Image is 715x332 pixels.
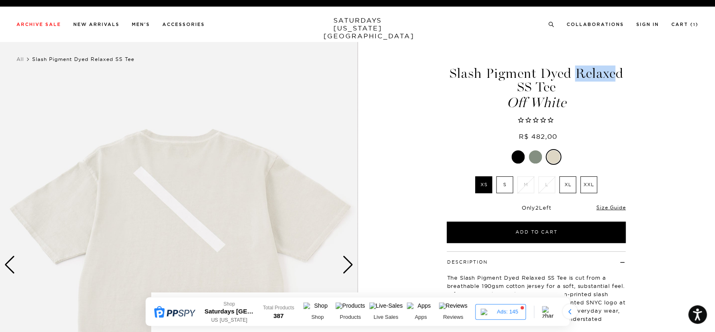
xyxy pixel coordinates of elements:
a: Cart (1) [671,22,699,27]
a: All [16,56,24,62]
label: S [496,176,513,193]
div: Only Left [447,204,626,211]
div: Previous slide [4,256,15,274]
a: Collaborations [567,22,624,27]
p: The Slash Pigment Dyed Relaxed SS Tee is cut from a breathable 190gsm cotton jersey for a soft, s... [447,274,626,331]
h1: Slash Pigment Dyed Relaxed SS Tee [445,67,627,110]
a: SATURDAYS[US_STATE][GEOGRAPHIC_DATA] [324,16,391,40]
span: Off White [445,96,627,110]
small: 1 [693,23,696,27]
a: Sign In [636,22,659,27]
span: Slash Pigment Dyed Relaxed SS Tee [32,56,134,62]
span: R$ 482,00 [519,132,557,140]
label: XS [475,176,492,193]
a: Accessories [162,22,205,27]
span: Rated 0.0 out of 5 stars 0 reviews [445,116,627,125]
div: Next slide [342,256,354,274]
button: Description [447,260,488,264]
a: Archive Sale [16,22,61,27]
label: XXL [580,176,597,193]
label: XL [559,176,576,193]
a: Men's [132,22,150,27]
button: Add to Cart [447,222,626,243]
span: 2 [535,204,539,211]
a: New Arrivals [73,22,120,27]
a: Size Guide [596,204,626,210]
